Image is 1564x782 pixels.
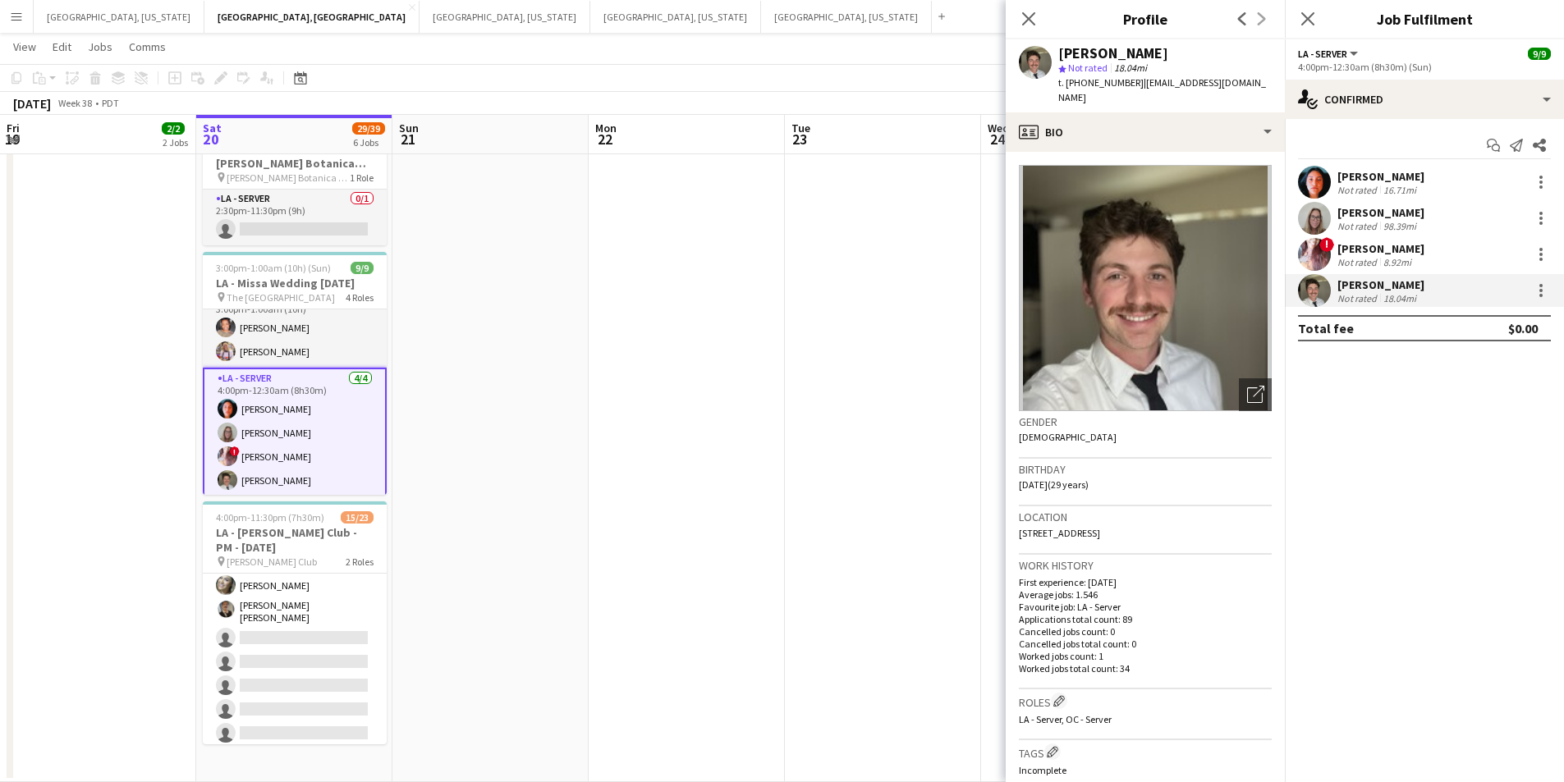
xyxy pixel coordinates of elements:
app-card-role: LA - Server0/12:30pm-11:30pm (9h) [203,190,387,245]
span: 3:00pm-1:00am (10h) (Sun) [216,262,331,274]
span: Jobs [88,39,112,54]
p: Cancelled jobs count: 0 [1019,625,1272,638]
span: Edit [53,39,71,54]
p: Favourite job: LA - Server [1019,601,1272,613]
div: Open photos pop-in [1239,378,1272,411]
p: First experience: [DATE] [1019,576,1272,588]
p: Incomplete [1019,764,1272,776]
h3: Work history [1019,558,1272,573]
div: Confirmed [1285,80,1564,119]
p: Applications total count: 89 [1019,613,1272,625]
button: [GEOGRAPHIC_DATA], [US_STATE] [590,1,761,33]
div: Bio [1006,112,1285,152]
div: 98.39mi [1380,220,1420,232]
span: [PERSON_NAME] Botanica Garden [227,171,350,184]
div: Total fee [1298,320,1354,336]
h3: Profile [1006,8,1285,30]
app-card-role: LA - Server4/44:00pm-12:30am (8h30m)[PERSON_NAME][PERSON_NAME]![PERSON_NAME][PERSON_NAME] [203,368,387,498]
span: 20 [200,130,222,149]
span: [STREET_ADDRESS] [1019,527,1100,539]
h3: Job Fulfilment [1285,8,1564,30]
span: 18.04mi [1111,62,1150,74]
h3: Tags [1019,743,1272,761]
app-card-role: LA - Bartender2/23:00pm-1:00am (10h)[PERSON_NAME][PERSON_NAME] [203,288,387,368]
span: t. [PHONE_NUMBER] [1058,76,1144,89]
span: 19 [4,130,20,149]
span: 24 [985,130,1009,149]
span: [PERSON_NAME] Club [227,556,317,568]
app-job-card: 2:30pm-11:30pm (9h)0/1LA - Command [PERSON_NAME] Botanica [DATE] [PERSON_NAME] Botanica Garden1 R... [203,117,387,245]
span: Tue [791,121,810,135]
p: Worked jobs count: 1 [1019,650,1272,662]
span: 29/39 [352,122,385,135]
span: 9/9 [351,262,374,274]
h3: LA - [PERSON_NAME] Club - PM - [DATE] [203,525,387,555]
span: ! [230,446,240,456]
span: Comms [129,39,166,54]
span: 9/9 [1528,48,1551,60]
span: 2/2 [162,122,185,135]
div: 4:00pm-12:30am (8h30m) (Sun) [1298,61,1551,73]
span: 22 [593,130,617,149]
span: Sun [399,121,419,135]
span: 4 Roles [346,291,374,304]
span: 2 Roles [346,556,374,568]
a: Edit [46,36,78,57]
span: 15/23 [341,511,374,524]
span: Not rated [1068,62,1108,74]
span: [DEMOGRAPHIC_DATA] [1019,431,1117,443]
div: Not rated [1337,256,1380,268]
h3: LA - Missa Wedding [DATE] [203,276,387,290]
div: Not rated [1337,220,1380,232]
p: Average jobs: 1.546 [1019,588,1272,601]
span: Wed [988,121,1009,135]
div: 8.92mi [1380,256,1415,268]
div: [PERSON_NAME] [1337,169,1424,184]
div: 2 Jobs [163,136,188,149]
h3: Location [1019,510,1272,524]
app-job-card: 4:00pm-11:30pm (7h30m)15/23LA - [PERSON_NAME] Club - PM - [DATE] [PERSON_NAME] Club2 Roles![PERSO... [203,501,387,744]
span: Week 38 [54,97,95,109]
div: [DATE] [13,95,51,112]
span: The [GEOGRAPHIC_DATA] [227,291,335,304]
span: 4:00pm-11:30pm (7h30m) [216,511,324,524]
div: $0.00 [1508,320,1538,336]
span: 21 [397,130,419,149]
span: LA - Server [1298,48,1347,60]
h3: Gender [1019,414,1272,429]
button: [GEOGRAPHIC_DATA], [US_STATE] [761,1,932,33]
button: LA - Server [1298,48,1360,60]
a: View [7,36,43,57]
span: [DATE] (29 years) [1019,478,1089,491]
div: [PERSON_NAME] [1337,277,1424,292]
span: | [EMAIL_ADDRESS][DOMAIN_NAME] [1058,76,1266,103]
h3: Birthday [1019,462,1272,477]
a: Comms [122,36,172,57]
app-job-card: 3:00pm-1:00am (10h) (Sun)9/9LA - Missa Wedding [DATE] The [GEOGRAPHIC_DATA]4 Roles3:00pm-1:00am (... [203,252,387,495]
h3: LA - Command [PERSON_NAME] Botanica [DATE] [203,141,387,171]
div: 18.04mi [1380,292,1420,304]
div: PDT [102,97,119,109]
span: 1 Role [350,171,374,184]
span: 23 [789,130,810,149]
span: LA - Server, OC - Server [1019,713,1112,725]
p: Worked jobs total count: 34 [1019,662,1272,675]
p: Cancelled jobs total count: 0 [1019,638,1272,650]
span: Fri [7,121,20,135]
button: [GEOGRAPHIC_DATA], [US_STATE] [420,1,590,33]
span: Sat [203,121,222,135]
div: 6 Jobs [353,136,384,149]
button: [GEOGRAPHIC_DATA], [GEOGRAPHIC_DATA] [204,1,420,33]
div: 16.71mi [1380,184,1420,196]
a: Jobs [81,36,119,57]
span: View [13,39,36,54]
img: Crew avatar or photo [1019,165,1272,411]
h3: Roles [1019,693,1272,710]
span: Mon [595,121,617,135]
button: [GEOGRAPHIC_DATA], [US_STATE] [34,1,204,33]
div: Not rated [1337,184,1380,196]
span: ! [1319,237,1334,252]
